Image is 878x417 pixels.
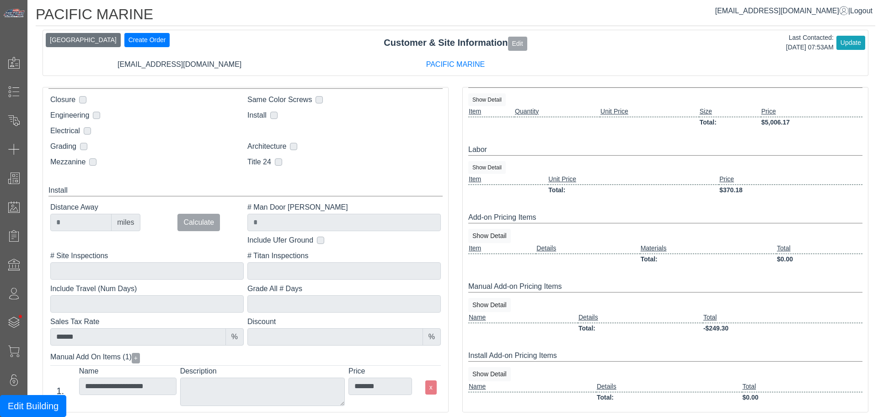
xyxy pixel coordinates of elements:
[79,366,177,377] label: Name
[36,5,875,26] h1: PACIFIC MARINE
[761,117,862,128] td: $5,006.17
[468,174,548,185] td: Item
[468,281,862,292] div: Manual Add-on Pricing Items
[42,59,317,70] div: [EMAIL_ADDRESS][DOMAIN_NAME]
[50,283,244,294] label: Include Travel (Num Days)
[50,316,244,327] label: Sales Tax Rate
[247,250,441,261] label: # Titan Inspections
[50,94,75,105] label: Closure
[111,214,140,231] div: miles
[43,36,868,50] div: Customer & Site Information
[247,94,312,105] label: Same Color Screws
[699,106,761,117] td: Size
[703,312,862,323] td: Total
[640,254,776,265] td: Total:
[776,243,862,254] td: Total
[247,157,271,168] label: Title 24
[46,33,121,47] button: [GEOGRAPHIC_DATA]
[45,384,75,398] div: 1.
[247,235,313,246] label: Include Ufer Ground
[425,380,437,395] button: x
[177,214,220,231] button: Calculate
[247,202,441,213] label: # Man Door [PERSON_NAME]
[508,37,527,51] button: Edit
[423,328,441,346] div: %
[132,353,140,363] button: +
[247,110,267,121] label: Install
[578,323,703,334] td: Total:
[850,7,873,15] span: Logout
[50,202,140,213] label: Distance Away
[468,298,511,312] button: Show Detail
[719,184,862,195] td: $370.18
[225,328,244,346] div: %
[9,302,32,331] span: •
[468,161,506,174] button: Show Detail
[715,7,848,15] a: [EMAIL_ADDRESS][DOMAIN_NAME]
[50,141,76,152] label: Grading
[468,367,511,381] button: Show Detail
[468,106,514,117] td: Item
[719,174,862,185] td: Price
[247,283,441,294] label: Grade All # Days
[50,125,80,136] label: Electrical
[247,316,441,327] label: Discount
[640,243,776,254] td: Materials
[468,212,862,223] div: Add-on Pricing Items
[742,381,862,392] td: Total
[426,60,485,68] a: PACIFIC MARINE
[776,254,862,265] td: $0.00
[786,33,834,52] div: Last Contacted: [DATE] 07:53AM
[703,323,862,334] td: -$249.30
[600,106,699,117] td: Unit Price
[514,106,600,117] td: Quantity
[50,349,441,366] div: Manual Add On Items (1)
[348,366,412,377] label: Price
[699,117,761,128] td: Total:
[468,93,506,106] button: Show Detail
[124,33,170,47] button: Create Order
[48,185,443,196] div: Install
[3,8,26,18] img: Metals Direct Inc Logo
[468,243,536,254] td: Item
[548,174,719,185] td: Unit Price
[596,381,742,392] td: Details
[761,106,862,117] td: Price
[742,392,862,403] td: $0.00
[715,5,873,16] div: |
[468,144,862,156] div: Labor
[468,229,511,243] button: Show Detail
[247,141,286,152] label: Architecture
[468,350,862,362] div: Install Add-on Pricing Items
[180,366,345,377] label: Description
[548,184,719,195] td: Total:
[50,250,244,261] label: # Site Inspections
[50,157,86,168] label: Mezzanine
[836,36,865,50] button: Update
[596,392,742,403] td: Total:
[50,110,89,121] label: Engineering
[536,243,640,254] td: Details
[578,312,703,323] td: Details
[468,312,578,323] td: Name
[468,381,596,392] td: Name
